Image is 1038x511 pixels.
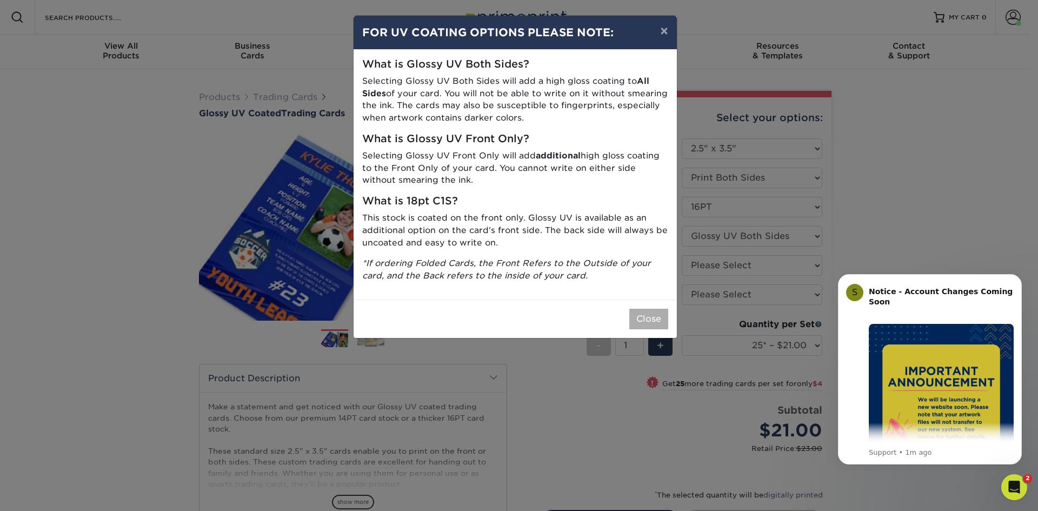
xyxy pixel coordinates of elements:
[651,16,676,46] button: ×
[822,264,1038,471] iframe: Intercom notifications message
[1001,474,1027,500] iframe: Intercom live chat
[362,150,668,187] p: Selecting Glossy UV Front Only will add high gloss coating to the Front Only of your card. You ca...
[629,309,668,329] button: Close
[362,212,668,249] p: This stock is coated on the front only. Glossy UV is available as an additional option on the car...
[362,58,668,71] h5: What is Glossy UV Both Sides?
[362,258,651,281] i: *If ordering Folded Cards, the Front Refers to the Outside of your card, and the Back refers to t...
[362,75,668,124] p: Selecting Glossy UV Both Sides will add a high gloss coating to of your card. You will not be abl...
[362,24,668,41] h4: FOR UV COATING OPTIONS PLEASE NOTE:
[362,76,649,98] strong: All Sides
[1023,474,1032,483] span: 2
[362,195,668,208] h5: What is 18pt C1S?
[362,133,668,145] h5: What is Glossy UV Front Only?
[536,150,581,161] strong: additional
